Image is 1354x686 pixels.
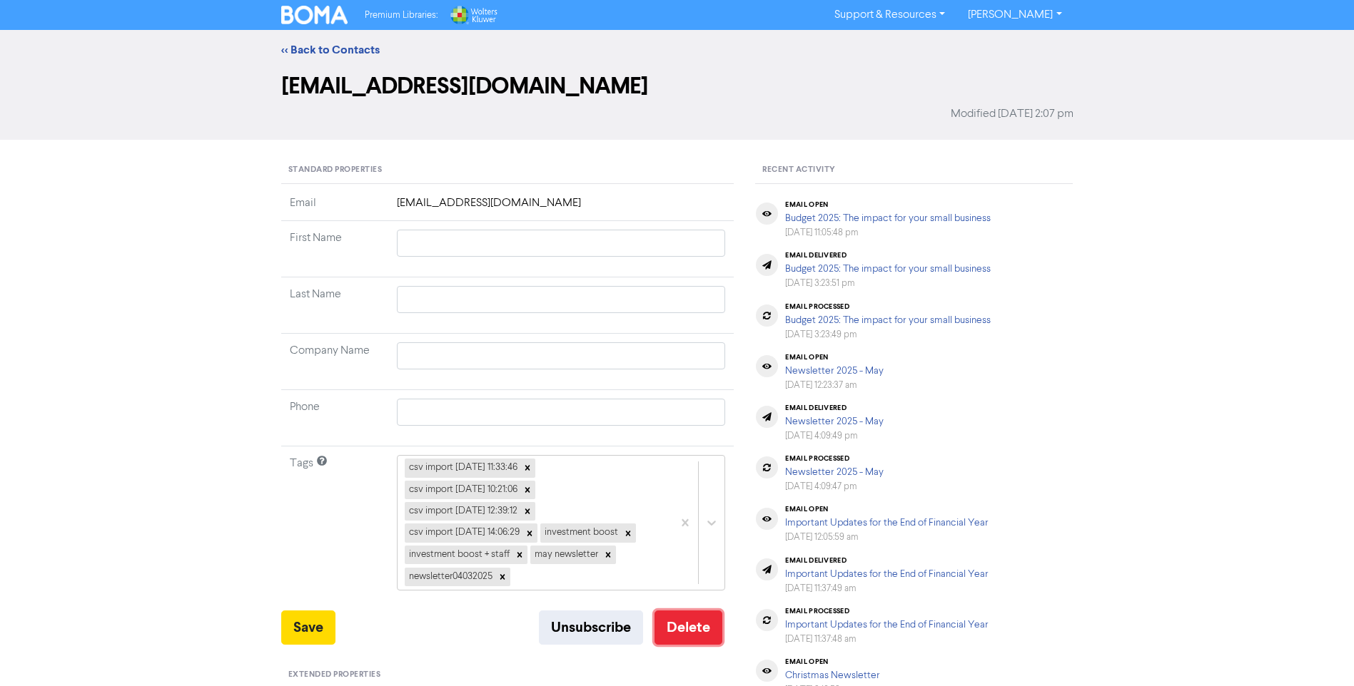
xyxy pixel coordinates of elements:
div: investment boost + staff [405,546,512,564]
a: Budget 2025: The impact for your small business [785,213,991,223]
img: Wolters Kluwer [449,6,497,24]
div: [DATE] 12:05:59 am [785,531,989,544]
span: Premium Libraries: [365,11,438,20]
a: Important Updates for the End of Financial Year [785,569,989,579]
td: Phone [281,390,388,446]
div: [DATE] 3:23:49 pm [785,328,991,342]
div: [DATE] 4:09:49 pm [785,429,884,443]
div: email processed [785,454,884,463]
div: [DATE] 11:37:48 am [785,633,989,646]
div: email processed [785,302,991,311]
a: Budget 2025: The impact for your small business [785,264,991,274]
div: email open [785,200,991,209]
td: Last Name [281,277,388,334]
div: Recent Activity [755,157,1073,184]
a: Christmas Newsletter [785,670,880,680]
div: csv import [DATE] 12:39:12 [405,502,520,521]
a: [PERSON_NAME] [956,4,1073,26]
span: Modified [DATE] 2:07 pm [951,106,1073,123]
td: [EMAIL_ADDRESS][DOMAIN_NAME] [388,195,734,221]
button: Delete [655,610,722,645]
div: email open [785,657,880,666]
div: [DATE] 11:37:49 am [785,582,989,595]
td: Company Name [281,334,388,390]
div: [DATE] 11:05:48 pm [785,226,991,240]
a: Important Updates for the End of Financial Year [785,620,989,630]
div: [DATE] 3:23:51 pm [785,277,991,290]
div: csv import [DATE] 11:33:46 [405,459,520,477]
button: Unsubscribe [539,610,643,645]
td: Tags [281,446,388,610]
div: email processed [785,607,989,615]
iframe: Chat Widget [1283,618,1354,686]
td: First Name [281,221,388,277]
button: Save [281,610,335,645]
a: Budget 2025: The impact for your small business [785,315,991,325]
img: BOMA Logo [281,6,348,24]
a: Important Updates for the End of Financial Year [785,518,989,528]
div: email delivered [785,404,884,412]
div: [DATE] 4:09:47 pm [785,480,884,493]
a: Support & Resources [823,4,956,26]
a: Newsletter 2025 - May [785,366,884,376]
div: email open [785,353,884,362]
h2: [EMAIL_ADDRESS][DOMAIN_NAME] [281,73,1073,100]
div: newsletter04032025 [405,568,495,586]
div: may newsletter [530,546,600,564]
div: investment boost [540,523,620,542]
div: email delivered [785,251,991,260]
a: Newsletter 2025 - May [785,416,884,426]
div: [DATE] 12:23:37 am [785,379,884,392]
div: email open [785,505,989,513]
div: email delivered [785,556,989,565]
div: Standard Properties [281,157,734,184]
div: csv import [DATE] 10:21:06 [405,481,520,499]
a: Newsletter 2025 - May [785,467,884,477]
a: << Back to Contacts [281,43,380,57]
td: Email [281,195,388,221]
div: csv import [DATE] 14:06:29 [405,523,522,542]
